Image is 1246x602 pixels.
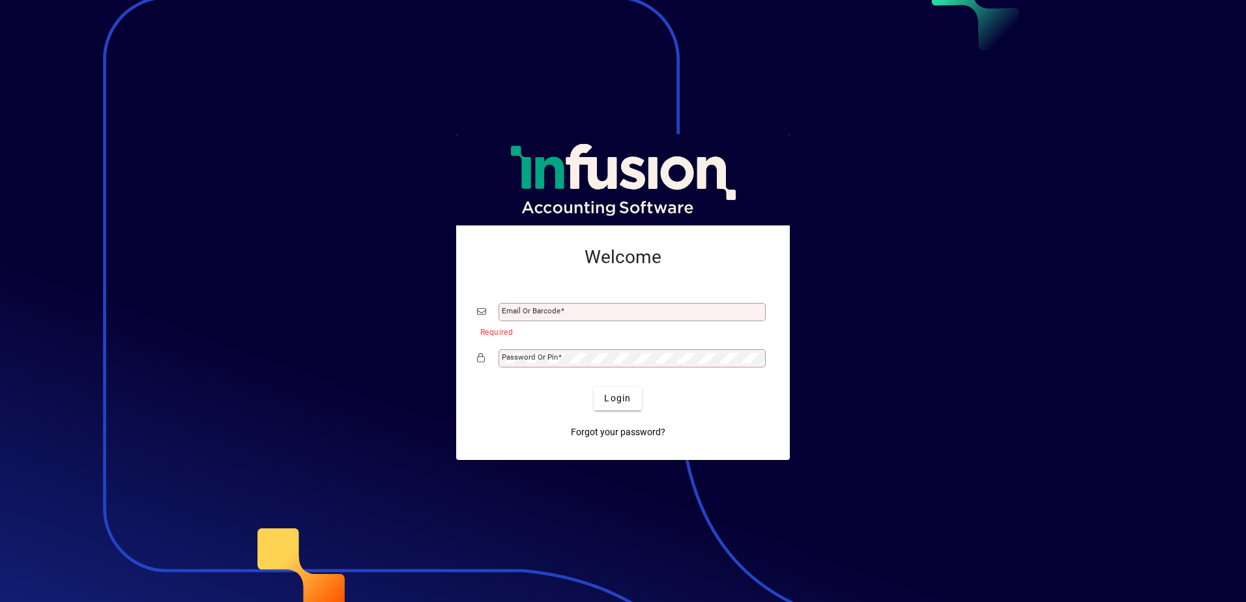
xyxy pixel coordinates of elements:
[566,421,671,444] a: Forgot your password?
[502,352,558,362] mat-label: Password or Pin
[477,246,769,268] h2: Welcome
[604,392,631,405] span: Login
[571,425,665,439] span: Forgot your password?
[594,387,641,410] button: Login
[502,306,560,315] mat-label: Email or Barcode
[480,324,759,338] mat-error: Required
